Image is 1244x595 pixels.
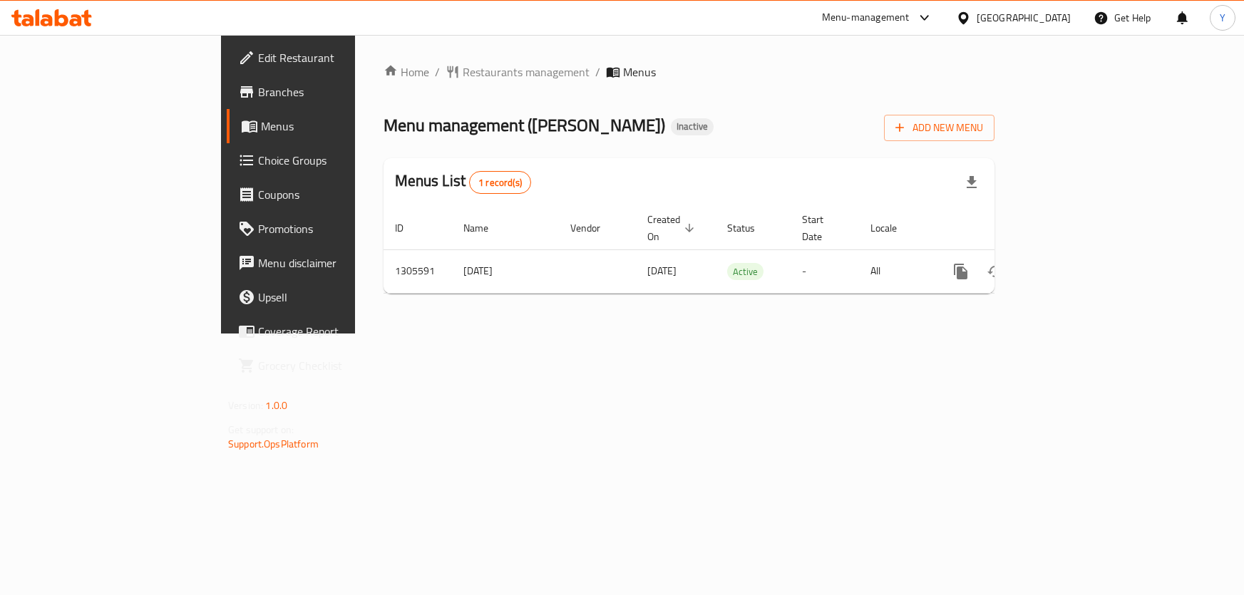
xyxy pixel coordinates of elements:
[977,10,1071,26] div: [GEOGRAPHIC_DATA]
[228,396,263,415] span: Version:
[227,177,428,212] a: Coupons
[452,249,559,293] td: [DATE]
[258,357,417,374] span: Grocery Checklist
[463,63,590,81] span: Restaurants management
[1220,10,1225,26] span: Y
[265,396,287,415] span: 1.0.0
[446,63,590,81] a: Restaurants management
[227,348,428,383] a: Grocery Checklist
[227,212,428,246] a: Promotions
[258,49,417,66] span: Edit Restaurant
[227,143,428,177] a: Choice Groups
[470,176,530,190] span: 1 record(s)
[727,219,773,237] span: Status
[647,211,699,245] span: Created On
[978,254,1012,289] button: Change Status
[647,262,677,280] span: [DATE]
[384,63,994,81] nav: breadcrumb
[932,207,1092,250] th: Actions
[384,207,1092,294] table: enhanced table
[258,323,417,340] span: Coverage Report
[859,249,932,293] td: All
[258,83,417,100] span: Branches
[944,254,978,289] button: more
[227,314,428,348] a: Coverage Report
[727,264,764,280] span: Active
[227,280,428,314] a: Upsell
[228,420,294,439] span: Get support on:
[227,109,428,143] a: Menus
[258,186,417,203] span: Coupons
[227,246,428,280] a: Menu disclaimer
[258,254,417,271] span: Menu disclaimer
[469,171,531,194] div: Total records count
[384,109,665,141] span: Menu management ( [PERSON_NAME] )
[791,249,859,293] td: -
[227,75,428,109] a: Branches
[463,219,507,237] span: Name
[727,263,764,280] div: Active
[395,219,422,237] span: ID
[228,435,319,453] a: Support.OpsPlatform
[261,118,417,135] span: Menus
[955,165,989,200] div: Export file
[258,289,417,306] span: Upsell
[870,219,915,237] span: Locale
[395,170,531,194] h2: Menus List
[570,219,619,237] span: Vendor
[671,118,714,135] div: Inactive
[258,152,417,169] span: Choice Groups
[623,63,656,81] span: Menus
[822,9,910,26] div: Menu-management
[227,41,428,75] a: Edit Restaurant
[258,220,417,237] span: Promotions
[671,120,714,133] span: Inactive
[802,211,842,245] span: Start Date
[595,63,600,81] li: /
[884,115,994,141] button: Add New Menu
[895,119,983,137] span: Add New Menu
[435,63,440,81] li: /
